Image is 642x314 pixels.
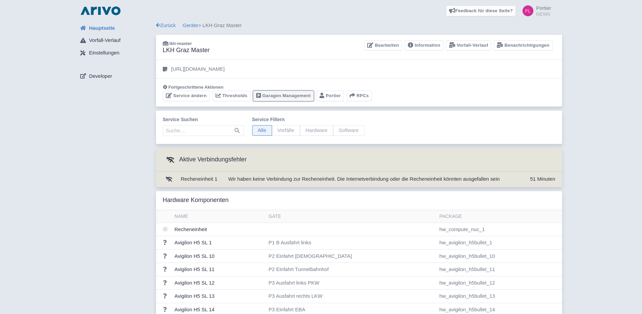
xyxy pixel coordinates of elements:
a: Hauptseite [75,22,156,35]
span: Alle [252,125,272,136]
td: Avigilon H5 SL 11 [172,263,266,276]
a: Feedback für diese Seite? [446,5,516,16]
td: P1 B Ausfahrt links [266,236,437,250]
h3: Hardware Komponenten [163,197,229,204]
span: Vorfall-Verlauf [89,37,120,44]
a: Garagen Management [253,91,314,101]
td: hw_avigilon_h5bullet_12 [437,276,562,290]
th: Gate [266,210,437,223]
td: Recheneinheit 1 [178,172,220,187]
span: Software [333,125,364,136]
td: hw_avigilon_h5bullet_1 [437,236,562,250]
h3: Aktive Verbindungsfehler [163,154,247,166]
td: Avigilon H5 SL 1 [172,236,266,250]
td: P3 Ausfahrt rechts LKW [266,290,437,303]
a: Einstellungen [75,47,156,60]
h3: LKH Graz Master [163,47,210,54]
span: lkh-master [170,41,192,46]
input: Suche… [163,125,244,136]
th: Name [172,210,266,223]
span: Fortgeschrittene Aktionen [169,85,224,90]
th: Package [437,210,562,223]
a: Portier [316,91,344,101]
label: Service filtern [252,116,364,123]
a: Benachrichtigungen [494,40,552,51]
td: Recheneinheit [172,223,266,236]
td: hw_avigilon_h5bullet_11 [437,263,562,276]
td: P2 Einfahrt [DEMOGRAPHIC_DATA] [266,249,437,263]
span: Portier [536,5,551,11]
span: Vorfälle [272,125,300,136]
a: Geräte [183,22,198,28]
small: GESIG [536,12,551,16]
p: [URL][DOMAIN_NAME] [171,65,225,73]
td: P2 Einfahrt Tunnelbahnhof [266,263,437,276]
td: 51 Minuten [527,172,562,187]
td: hw_compute_nuc_1 [437,223,562,236]
td: P3 Ausfahrt links PKW [266,276,437,290]
span: Wir haben keine Verbindung zur Recheneinheit. Die Internetverbindung oder die Recheneinheit könnt... [228,176,500,182]
a: Thresholds [213,91,250,101]
span: Developer [89,72,112,80]
a: Vorfall-Verlauf [446,40,491,51]
a: Service ändern [163,91,210,101]
a: Information [405,40,443,51]
a: Portier GESIG [518,5,551,16]
div: > LKH Graz Master [156,22,562,29]
img: logo [79,5,122,16]
td: Avigilon H5 SL 13 [172,290,266,303]
a: Zurück [156,22,176,28]
a: Bearbeiten [364,40,402,51]
span: Hauptseite [89,24,115,32]
a: Developer [75,70,156,83]
button: RPCs [347,91,372,101]
a: Vorfall-Verlauf [75,34,156,47]
td: hw_avigilon_h5bullet_13 [437,290,562,303]
label: Service suchen [163,116,244,123]
span: Hardware [300,125,333,136]
td: hw_avigilon_h5bullet_10 [437,249,562,263]
td: Avigilon H5 SL 10 [172,249,266,263]
span: Einstellungen [89,49,119,57]
td: Avigilon H5 SL 12 [172,276,266,290]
